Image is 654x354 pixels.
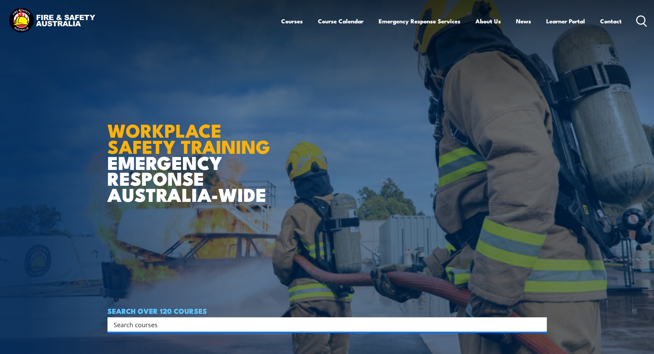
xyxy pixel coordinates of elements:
[475,12,501,30] a: About Us
[281,12,303,30] a: Courses
[114,319,532,330] input: Search input
[107,115,270,160] strong: WORKPLACE SAFETY TRAINING
[600,12,622,30] a: Contact
[516,12,531,30] a: News
[318,12,364,30] a: Course Calendar
[379,12,460,30] a: Emergency Response Services
[535,320,544,329] button: Search magnifier button
[107,105,275,202] h1: EMERGENCY RESPONSE AUSTRALIA-WIDE
[115,320,533,329] form: Search form
[107,307,547,315] h4: SEARCH OVER 120 COURSES
[546,12,585,30] a: Learner Portal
